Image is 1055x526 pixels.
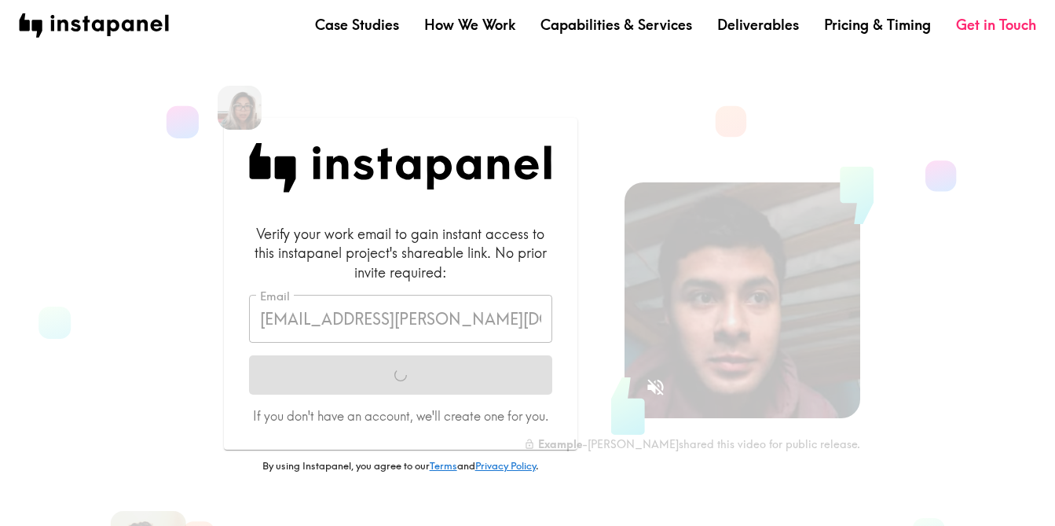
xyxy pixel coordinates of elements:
[260,288,290,305] label: Email
[249,143,552,193] img: Instapanel
[540,15,692,35] a: Capabilities & Services
[430,459,457,472] a: Terms
[224,459,577,473] p: By using Instapanel, you agree to our and .
[717,15,799,35] a: Deliverables
[424,15,515,35] a: How We Work
[218,86,262,130] img: Aileen
[956,15,1036,35] a: Get in Touch
[315,15,399,35] a: Case Studies
[639,370,672,404] button: Sound is off
[19,13,169,38] img: instapanel
[249,224,552,282] div: Verify your work email to gain instant access to this instapanel project's shareable link. No pri...
[475,459,536,472] a: Privacy Policy
[824,15,931,35] a: Pricing & Timing
[249,407,552,425] p: If you don't have an account, we'll create one for you.
[538,437,582,451] b: Example
[524,437,860,451] div: - [PERSON_NAME] shared this video for public release.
